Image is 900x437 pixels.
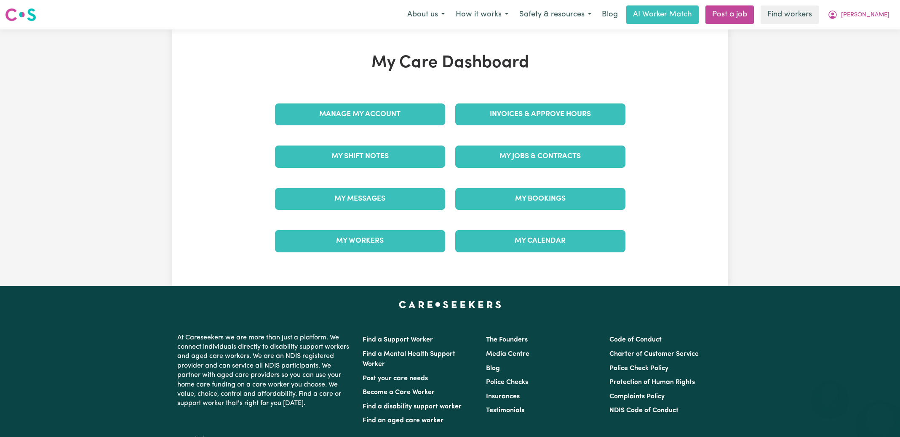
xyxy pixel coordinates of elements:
[841,11,889,20] span: [PERSON_NAME]
[363,375,428,382] a: Post your care needs
[486,365,500,372] a: Blog
[363,403,462,410] a: Find a disability support worker
[275,188,445,210] a: My Messages
[363,336,433,343] a: Find a Support Worker
[609,336,662,343] a: Code of Conduct
[455,146,625,167] a: My Jobs & Contracts
[609,379,695,386] a: Protection of Human Rights
[455,230,625,252] a: My Calendar
[5,7,36,22] img: Careseekers logo
[450,6,514,24] button: How it works
[609,393,665,400] a: Complaints Policy
[514,6,597,24] button: Safety & resources
[486,379,528,386] a: Police Checks
[177,330,353,412] p: At Careseekers we are more than just a platform. We connect individuals directly to disability su...
[821,383,838,400] iframe: Close message
[609,407,678,414] a: NDIS Code of Conduct
[597,5,623,24] a: Blog
[5,5,36,24] a: Careseekers logo
[609,351,699,358] a: Charter of Customer Service
[626,5,699,24] a: AI Worker Match
[363,417,443,424] a: Find an aged care worker
[866,403,893,430] iframe: Button to launch messaging window
[402,6,450,24] button: About us
[609,365,668,372] a: Police Check Policy
[399,301,501,308] a: Careseekers home page
[363,389,435,396] a: Become a Care Worker
[363,351,455,368] a: Find a Mental Health Support Worker
[275,146,445,167] a: My Shift Notes
[275,103,445,125] a: Manage My Account
[486,351,529,358] a: Media Centre
[822,6,895,24] button: My Account
[455,188,625,210] a: My Bookings
[486,393,520,400] a: Insurances
[270,53,630,73] h1: My Care Dashboard
[486,336,528,343] a: The Founders
[705,5,754,24] a: Post a job
[275,230,445,252] a: My Workers
[455,103,625,125] a: Invoices & Approve Hours
[761,5,819,24] a: Find workers
[486,407,524,414] a: Testimonials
